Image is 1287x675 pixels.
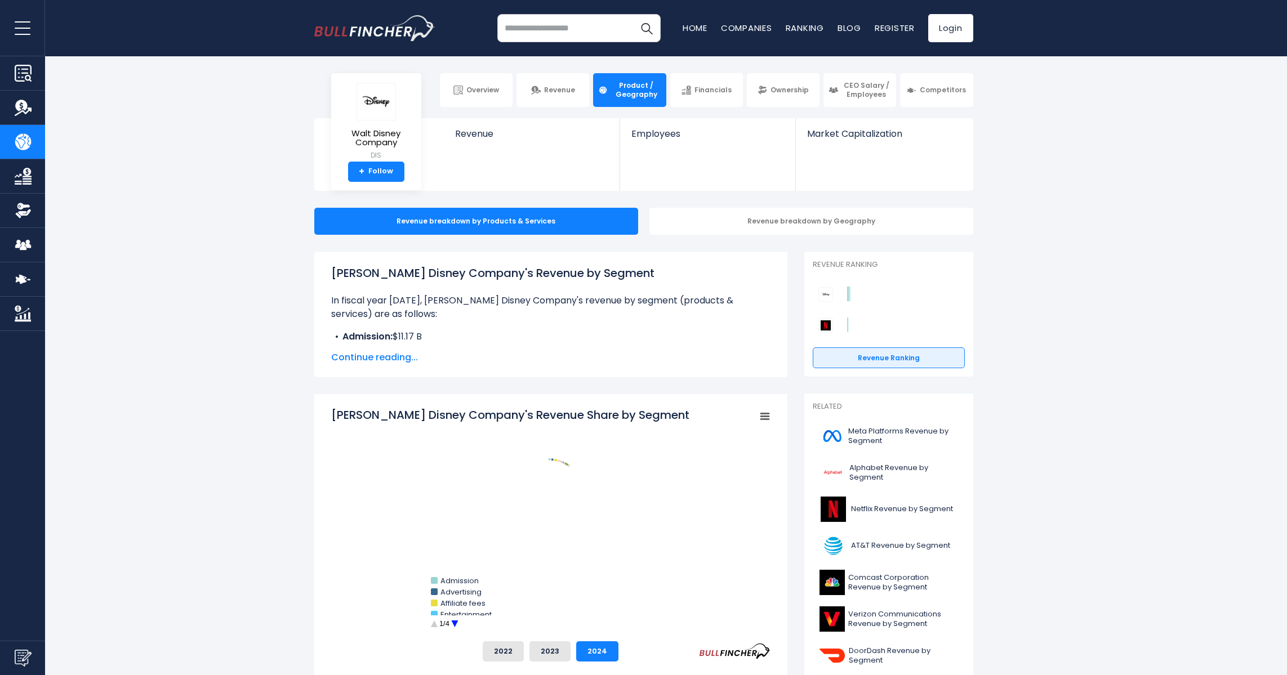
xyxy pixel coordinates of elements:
[670,73,743,107] a: Financials
[796,118,972,158] a: Market Capitalization
[440,598,486,609] text: Affiliate fees
[331,330,771,343] li: $11.17 B
[851,541,950,551] span: AT&T Revenue by Segment
[820,570,845,595] img: CMCSA logo
[694,86,732,95] span: Financials
[340,150,412,160] small: DIS
[340,129,412,147] span: Walt Disney Company
[633,14,661,42] button: Search
[848,573,958,592] span: Comcast Corporation Revenue by Segment
[838,22,861,34] a: Blog
[849,463,958,482] span: Alphabet Revenue by Segment
[807,128,960,139] span: Market Capitalization
[813,604,965,634] a: Verizon Communications Revenue by Segment
[820,533,848,558] img: T logo
[15,202,32,219] img: Ownership
[331,351,771,364] span: Continue reading...
[813,421,965,452] a: Meta Platforms Revenue by Segment
[820,460,846,485] img: GOOGL logo
[440,73,513,107] a: Overview
[851,504,953,514] span: Netflix Revenue by Segment
[314,15,435,41] a: Go to homepage
[342,330,393,343] b: Admission:
[813,402,965,412] p: Related
[466,86,499,95] span: Overview
[920,86,966,95] span: Competitors
[631,128,784,139] span: Employees
[818,318,833,333] img: Netflix competitors logo
[516,73,589,107] a: Revenue
[440,609,492,620] text: Entertainment
[544,86,575,95] span: Revenue
[620,118,795,158] a: Employees
[611,81,661,99] span: Product / Geography
[444,118,620,158] a: Revenue
[348,162,404,182] a: +Follow
[820,423,845,449] img: META logo
[823,73,896,107] a: CEO Salary / Employees
[786,22,824,34] a: Ranking
[440,587,482,597] text: Advertising
[683,22,707,34] a: Home
[439,619,449,628] text: 1/4
[529,641,571,661] button: 2023
[593,73,666,107] a: Product / Geography
[314,208,638,235] div: Revenue breakdown by Products & Services
[848,610,958,629] span: Verizon Communications Revenue by Segment
[483,641,524,661] button: 2022
[813,347,965,369] a: Revenue Ranking
[747,73,820,107] a: Ownership
[331,265,771,281] h1: [PERSON_NAME] Disney Company's Revenue by Segment
[813,640,965,671] a: DoorDash Revenue by Segment
[721,22,772,34] a: Companies
[813,567,965,598] a: Comcast Corporation Revenue by Segment
[813,530,965,561] a: AT&T Revenue by Segment
[900,73,973,107] a: Competitors
[813,457,965,488] a: Alphabet Revenue by Segment
[576,641,618,661] button: 2024
[649,208,973,235] div: Revenue breakdown by Geography
[875,22,915,34] a: Register
[928,14,973,42] a: Login
[820,606,845,632] img: VZ logo
[455,128,609,139] span: Revenue
[813,260,965,270] p: Revenue Ranking
[818,287,833,302] img: Walt Disney Company competitors logo
[848,427,958,446] span: Meta Platforms Revenue by Segment
[813,494,965,525] a: Netflix Revenue by Segment
[340,82,413,162] a: Walt Disney Company DIS
[820,643,846,668] img: DASH logo
[771,86,809,95] span: Ownership
[440,575,479,586] text: Admission
[331,407,689,423] tspan: [PERSON_NAME] Disney Company's Revenue Share by Segment
[820,497,848,522] img: NFLX logo
[314,15,435,41] img: bullfincher logo
[841,81,891,99] span: CEO Salary / Employees
[849,646,958,665] span: DoorDash Revenue by Segment
[331,407,771,632] svg: Walt Disney Company's Revenue Share by Segment
[359,167,364,177] strong: +
[331,294,771,321] p: In fiscal year [DATE], [PERSON_NAME] Disney Company's revenue by segment (products & services) ar...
